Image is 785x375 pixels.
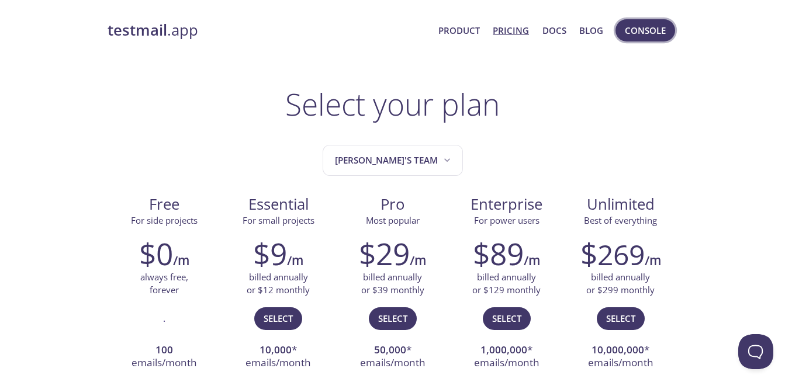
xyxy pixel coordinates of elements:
[369,307,417,329] button: Select
[580,236,645,271] h2: $
[483,307,531,329] button: Select
[254,307,302,329] button: Select
[459,195,554,214] span: Enterprise
[597,235,645,273] span: 269
[606,311,635,326] span: Select
[378,311,407,326] span: Select
[139,236,173,271] h2: $0
[572,341,669,374] li: * emails/month
[285,86,500,121] h1: Select your plan
[287,251,303,270] h6: /m
[335,152,453,168] span: [PERSON_NAME]'s team
[247,271,310,296] p: billed annually or $12 monthly
[359,236,410,271] h2: $29
[140,271,188,296] p: always free, forever
[458,341,555,374] li: * emails/month
[542,23,566,38] a: Docs
[374,343,406,356] strong: 50,000
[587,194,655,214] span: Unlimited
[473,236,524,271] h2: $89
[243,214,314,226] span: For small projects
[584,214,657,226] span: Best of everything
[472,271,541,296] p: billed annually or $129 monthly
[155,343,173,356] strong: 100
[493,23,529,38] a: Pricing
[264,311,293,326] span: Select
[323,145,463,176] button: Iago's team
[260,343,292,356] strong: 10,000
[738,334,773,369] iframe: Help Scout Beacon - Open
[586,271,655,296] p: billed annually or $299 monthly
[361,271,424,296] p: billed annually or $39 monthly
[344,341,441,374] li: * emails/month
[230,341,327,374] li: * emails/month
[615,19,675,41] button: Console
[480,343,527,356] strong: 1,000,000
[117,195,212,214] span: Free
[625,23,666,38] span: Console
[645,251,661,270] h6: /m
[597,307,645,329] button: Select
[116,341,213,374] li: emails/month
[438,23,480,38] a: Product
[366,214,420,226] span: Most popular
[131,214,198,226] span: For side projects
[253,236,287,271] h2: $9
[173,251,189,270] h6: /m
[231,195,326,214] span: Essential
[474,214,540,226] span: For power users
[524,251,540,270] h6: /m
[345,195,440,214] span: Pro
[492,311,521,326] span: Select
[592,343,644,356] strong: 10,000,000
[579,23,603,38] a: Blog
[410,251,426,270] h6: /m
[108,20,167,40] strong: testmail
[108,20,430,40] a: testmail.app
